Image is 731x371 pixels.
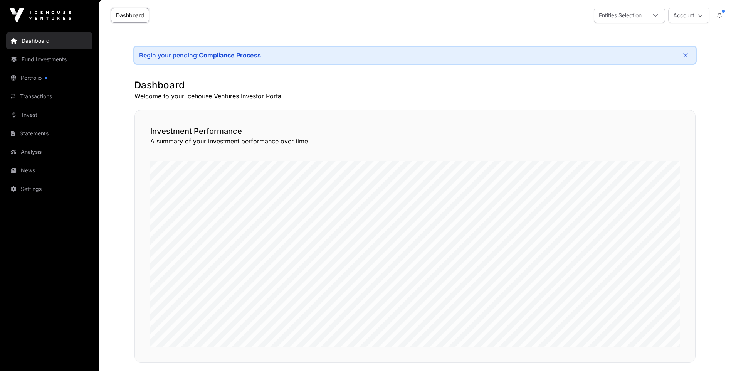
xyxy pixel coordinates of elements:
a: Fund Investments [6,51,92,68]
a: Transactions [6,88,92,105]
button: Account [668,8,709,23]
a: Invest [6,106,92,123]
div: Begin your pending: [139,51,261,59]
p: Welcome to your Icehouse Ventures Investor Portal. [134,91,696,101]
div: Entities Selection [594,8,646,23]
a: Portfolio [6,69,92,86]
a: Dashboard [111,8,149,23]
img: Icehouse Ventures Logo [9,8,71,23]
h1: Dashboard [134,79,696,91]
a: Dashboard [6,32,92,49]
h2: Investment Performance [150,126,680,137]
a: Compliance Process [199,51,261,59]
a: Settings [6,180,92,197]
a: News [6,162,92,179]
iframe: Chat Widget [692,334,731,371]
p: A summary of your investment performance over time. [150,137,680,146]
a: Analysis [6,143,92,160]
button: Close [680,50,691,61]
a: Statements [6,125,92,142]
